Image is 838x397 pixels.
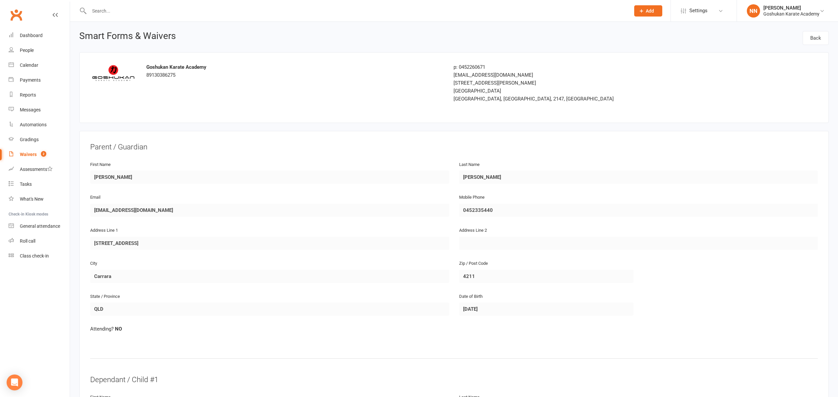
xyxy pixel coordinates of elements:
[90,142,818,152] div: Parent / Guardian
[79,31,176,43] h1: Smart Forms & Waivers
[9,58,70,73] a: Calendar
[9,43,70,58] a: People
[20,107,41,112] div: Messages
[90,326,114,332] span: Attending?
[646,8,654,14] span: Add
[747,4,760,18] div: NN
[90,63,136,83] img: logo.png
[454,63,689,71] div: p: 0452260671
[20,238,35,244] div: Roll call
[90,161,111,168] label: First Name
[20,181,32,187] div: Tasks
[763,5,820,11] div: [PERSON_NAME]
[7,375,22,390] div: Open Intercom Messenger
[454,71,689,79] div: [EMAIL_ADDRESS][DOMAIN_NAME]
[9,147,70,162] a: Waivers 2
[20,196,44,202] div: What's New
[9,132,70,147] a: Gradings
[459,227,487,234] label: Address Line 2
[454,87,689,95] div: [GEOGRAPHIC_DATA]
[459,293,483,300] label: Date of Birth
[459,260,488,267] label: Zip / Post Code
[20,92,36,98] div: Reports
[634,5,662,17] button: Add
[115,326,122,332] strong: NO
[20,152,37,157] div: Waivers
[146,63,444,79] div: 89130386275
[20,33,43,38] div: Dashboard
[763,11,820,17] div: Goshukan Karate Academy
[9,102,70,117] a: Messages
[87,6,626,16] input: Search...
[20,62,38,68] div: Calendar
[20,48,34,53] div: People
[9,117,70,132] a: Automations
[20,77,41,83] div: Payments
[9,192,70,207] a: What's New
[20,253,49,258] div: Class check-in
[689,3,708,18] span: Settings
[90,375,818,385] div: Dependant / Child #1
[146,64,206,70] strong: Goshukan Karate Academy
[90,293,120,300] label: State / Province
[459,194,485,201] label: Mobile Phone
[20,223,60,229] div: General attendance
[454,79,689,87] div: [STREET_ADDRESS][PERSON_NAME]
[9,88,70,102] a: Reports
[9,177,70,192] a: Tasks
[9,73,70,88] a: Payments
[90,227,118,234] label: Address Line 1
[9,162,70,177] a: Assessments
[9,234,70,249] a: Roll call
[9,219,70,234] a: General attendance kiosk mode
[454,95,689,103] div: [GEOGRAPHIC_DATA], [GEOGRAPHIC_DATA], 2147, [GEOGRAPHIC_DATA]
[20,167,53,172] div: Assessments
[20,137,39,142] div: Gradings
[41,151,46,157] span: 2
[8,7,24,23] a: Clubworx
[20,122,47,127] div: Automations
[90,194,100,201] label: Email
[803,31,829,45] a: Back
[90,260,97,267] label: City
[9,249,70,263] a: Class kiosk mode
[459,161,480,168] label: Last Name
[9,28,70,43] a: Dashboard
